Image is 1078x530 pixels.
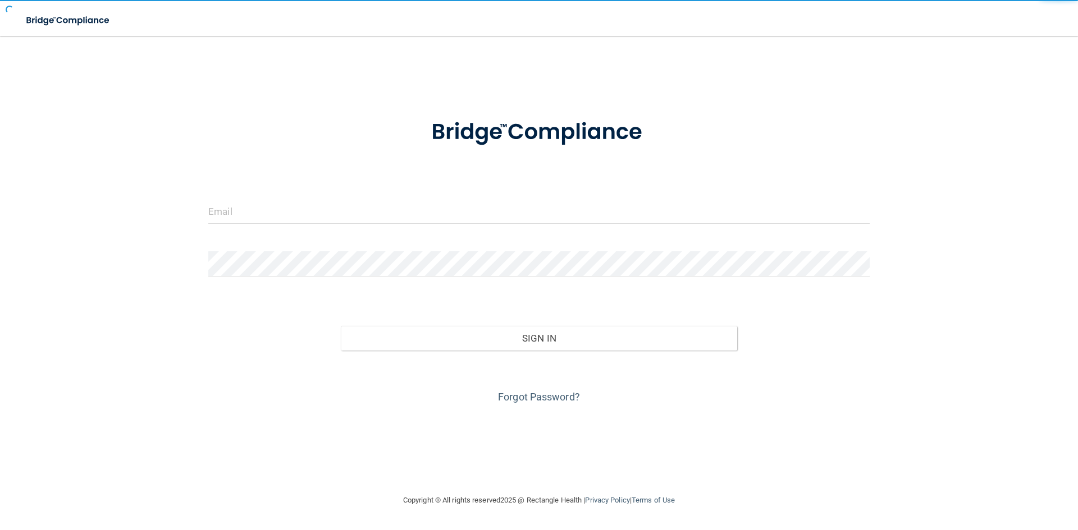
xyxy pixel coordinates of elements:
input: Email [208,199,870,224]
a: Forgot Password? [498,391,580,403]
a: Privacy Policy [585,496,629,504]
div: Copyright © All rights reserved 2025 @ Rectangle Health | | [334,482,744,518]
img: bridge_compliance_login_screen.278c3ca4.svg [408,103,670,162]
button: Sign In [341,326,738,351]
a: Terms of Use [632,496,675,504]
img: bridge_compliance_login_screen.278c3ca4.svg [17,9,120,32]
